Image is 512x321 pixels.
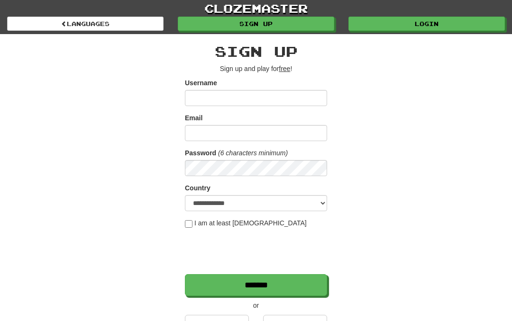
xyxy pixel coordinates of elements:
[185,78,217,88] label: Username
[185,220,192,228] input: I am at least [DEMOGRAPHIC_DATA]
[185,44,327,59] h2: Sign up
[185,218,307,228] label: I am at least [DEMOGRAPHIC_DATA]
[178,17,334,31] a: Sign up
[185,148,216,158] label: Password
[348,17,505,31] a: Login
[7,17,164,31] a: Languages
[185,183,210,193] label: Country
[185,301,327,310] p: or
[185,64,327,73] p: Sign up and play for !
[185,232,329,269] iframe: reCAPTCHA
[279,65,290,72] u: free
[218,149,288,157] em: (6 characters minimum)
[185,113,202,123] label: Email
